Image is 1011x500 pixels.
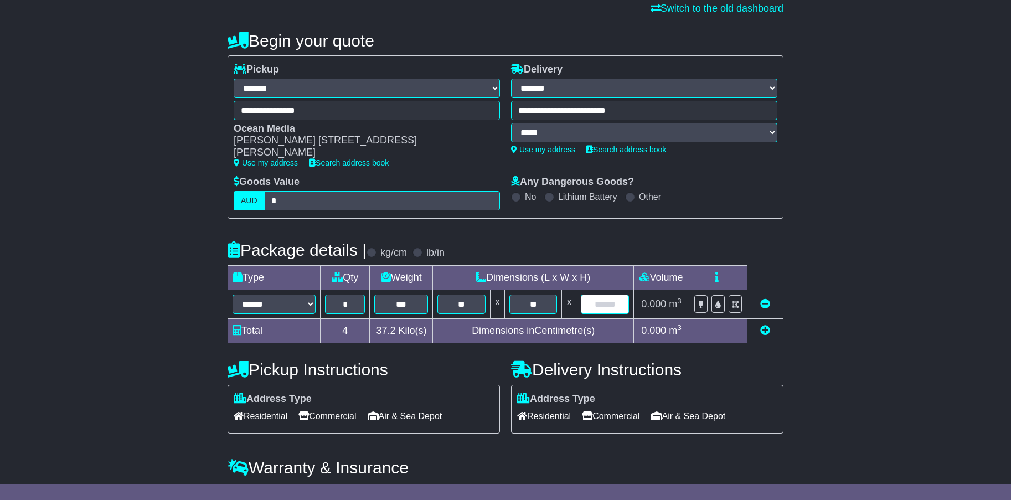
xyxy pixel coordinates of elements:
[234,191,265,210] label: AUD
[376,325,395,336] span: 37.2
[558,192,617,202] label: Lithium Battery
[370,318,433,343] td: Kilo(s)
[370,265,433,290] td: Weight
[433,265,634,290] td: Dimensions (L x W x H)
[582,408,639,425] span: Commercial
[368,408,442,425] span: Air & Sea Depot
[339,482,356,493] span: 250
[228,32,783,50] h4: Begin your quote
[234,158,298,167] a: Use my address
[433,318,634,343] td: Dimensions in Centimetre(s)
[677,297,682,305] sup: 3
[641,298,666,310] span: 0.000
[633,265,689,290] td: Volume
[669,325,682,336] span: m
[234,135,489,158] div: [PERSON_NAME] [STREET_ADDRESS][PERSON_NAME]
[490,290,504,318] td: x
[228,265,321,290] td: Type
[641,325,666,336] span: 0.000
[511,64,563,76] label: Delivery
[234,64,279,76] label: Pickup
[234,176,300,188] label: Goods Value
[760,298,770,310] a: Remove this item
[511,360,783,379] h4: Delivery Instructions
[511,145,575,154] a: Use my address
[228,360,500,379] h4: Pickup Instructions
[234,123,489,135] div: Ocean Media
[760,325,770,336] a: Add new item
[562,290,576,318] td: x
[651,408,726,425] span: Air & Sea Depot
[677,323,682,332] sup: 3
[321,318,370,343] td: 4
[586,145,666,154] a: Search address book
[511,176,634,188] label: Any Dangerous Goods?
[380,247,407,259] label: kg/cm
[228,482,783,494] div: All our quotes include a $ FreightSafe warranty.
[298,408,356,425] span: Commercial
[228,458,783,477] h4: Warranty & Insurance
[228,241,367,259] h4: Package details |
[321,265,370,290] td: Qty
[517,408,571,425] span: Residential
[426,247,445,259] label: lb/in
[234,408,287,425] span: Residential
[651,3,783,14] a: Switch to the old dashboard
[309,158,389,167] a: Search address book
[517,393,595,405] label: Address Type
[525,192,536,202] label: No
[228,318,321,343] td: Total
[234,393,312,405] label: Address Type
[639,192,661,202] label: Other
[669,298,682,310] span: m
